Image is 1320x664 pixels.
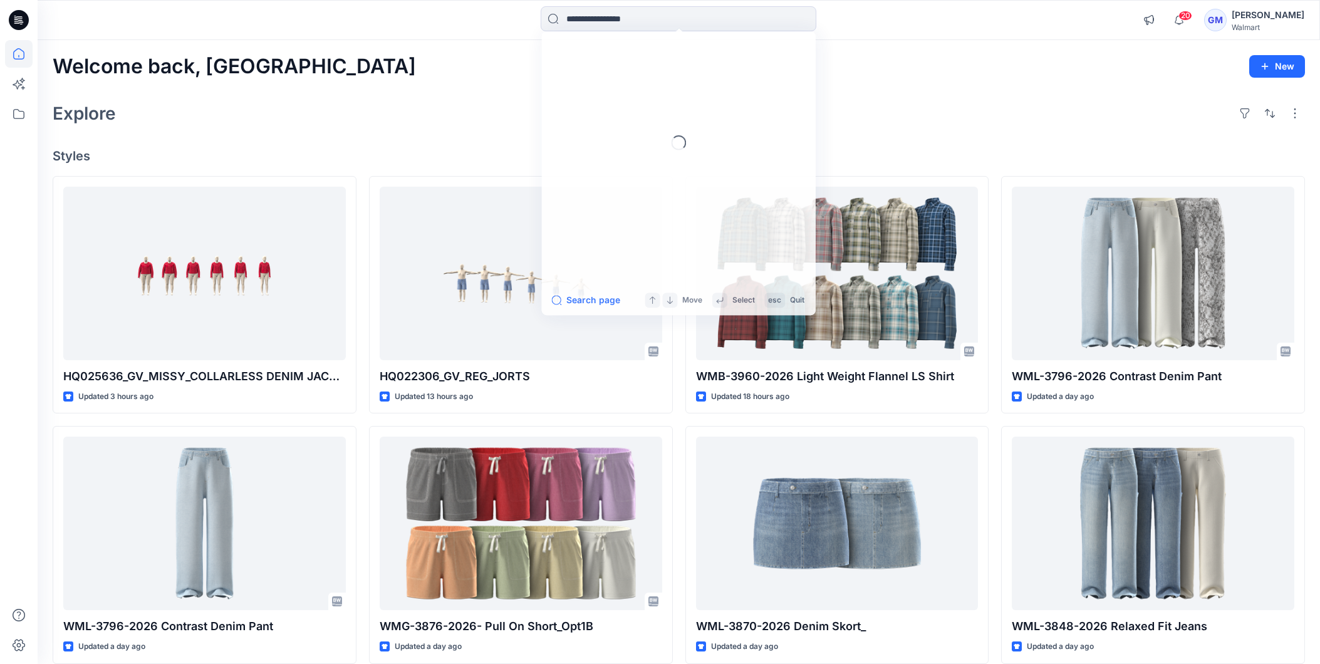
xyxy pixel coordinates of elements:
[711,390,789,403] p: Updated 18 hours ago
[1178,11,1192,21] span: 20
[1012,368,1294,385] p: WML-3796-2026 Contrast Denim Pant
[711,640,778,653] p: Updated a day ago
[696,437,979,610] a: WML-3870-2026 Denim Skort_
[696,368,979,385] p: WMB-3960-2026 Light Weight Flannel LS Shirt
[696,187,979,360] a: WMB-3960-2026 Light Weight Flannel LS Shirt
[53,55,416,78] h2: Welcome back, [GEOGRAPHIC_DATA]
[63,618,346,635] p: WML-3796-2026 Contrast Denim Pant
[380,187,662,360] a: HQ022306_GV_REG_JORTS
[696,618,979,635] p: WML-3870-2026 Denim Skort_
[1012,437,1294,610] a: WML-3848-2026 Relaxed Fit Jeans
[1027,390,1094,403] p: Updated a day ago
[768,294,781,306] p: esc
[78,390,153,403] p: Updated 3 hours ago
[395,640,462,653] p: Updated a day ago
[380,437,662,610] a: WMG-3876-2026- Pull On Short_Opt1B
[78,640,145,653] p: Updated a day ago
[1012,618,1294,635] p: WML-3848-2026 Relaxed Fit Jeans
[380,618,662,635] p: WMG-3876-2026- Pull On Short_Opt1B
[1204,9,1227,31] div: GM
[1249,55,1305,78] button: New
[1027,640,1094,653] p: Updated a day ago
[53,103,116,123] h2: Explore
[380,368,662,385] p: HQ022306_GV_REG_JORTS
[732,294,755,306] p: Select
[53,148,1305,163] h4: Styles
[1232,8,1304,23] div: [PERSON_NAME]
[682,294,702,306] p: Move
[63,187,346,360] a: HQ025636_GV_MISSY_COLLARLESS DENIM JACKET
[1232,23,1304,32] div: Walmart
[395,390,473,403] p: Updated 13 hours ago
[63,368,346,385] p: HQ025636_GV_MISSY_COLLARLESS DENIM JACKET
[1012,187,1294,360] a: WML-3796-2026 Contrast Denim Pant
[63,437,346,610] a: WML-3796-2026 Contrast Denim Pant
[552,293,620,308] button: Search page
[790,294,804,306] p: Quit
